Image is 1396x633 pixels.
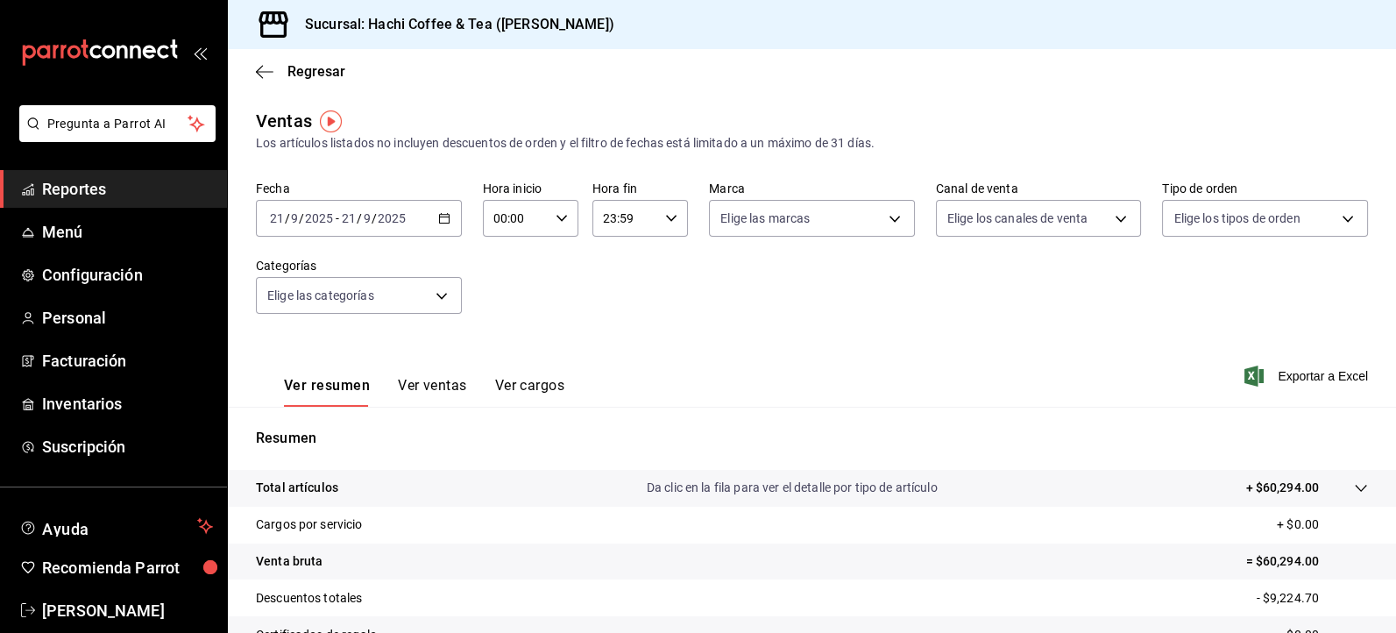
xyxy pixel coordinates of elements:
[256,516,363,534] p: Cargos por servicio
[42,516,190,537] span: Ayuda
[284,377,370,407] button: Ver resumen
[42,177,213,201] span: Reportes
[256,182,462,195] label: Fecha
[363,211,372,225] input: --
[284,377,564,407] div: navigation tabs
[1245,479,1319,497] p: + $60,294.00
[42,263,213,287] span: Configuración
[42,306,213,330] span: Personal
[42,435,213,459] span: Suscripción
[267,287,374,304] span: Elige las categorías
[47,115,188,133] span: Pregunta a Parrot AI
[357,211,362,225] span: /
[299,211,304,225] span: /
[256,63,345,80] button: Regresar
[285,211,290,225] span: /
[1277,516,1368,534] p: + $0.00
[256,134,1368,153] div: Los artículos listados no incluyen descuentos de orden y el filtro de fechas está limitado a un m...
[269,211,285,225] input: --
[1162,182,1368,195] label: Tipo de orden
[256,108,312,134] div: Ventas
[287,63,345,80] span: Regresar
[1248,366,1368,387] button: Exportar a Excel
[290,211,299,225] input: --
[947,210,1088,227] span: Elige los canales de venta
[42,349,213,373] span: Facturación
[341,211,357,225] input: --
[42,556,213,580] span: Recomienda Parrot
[256,552,322,571] p: Venta bruta
[483,182,578,195] label: Hora inicio
[398,377,467,407] button: Ver ventas
[720,210,810,227] span: Elige las marcas
[336,211,339,225] span: -
[12,127,216,146] a: Pregunta a Parrot AI
[256,260,462,272] label: Categorías
[256,589,362,608] p: Descuentos totales
[592,182,688,195] label: Hora fin
[372,211,377,225] span: /
[1173,210,1300,227] span: Elige los tipos de orden
[291,14,614,35] h3: Sucursal: Hachi Coffee & Tea ([PERSON_NAME])
[647,479,938,497] p: Da clic en la fila para ver el detalle por tipo de artículo
[1245,552,1368,571] p: = $60,294.00
[320,110,342,132] img: Tooltip marker
[304,211,334,225] input: ----
[377,211,407,225] input: ----
[709,182,915,195] label: Marca
[42,599,213,622] span: [PERSON_NAME]
[42,392,213,416] span: Inventarios
[495,377,565,407] button: Ver cargos
[256,479,338,497] p: Total artículos
[19,105,216,142] button: Pregunta a Parrot AI
[193,46,207,60] button: open_drawer_menu
[256,428,1368,449] p: Resumen
[936,182,1142,195] label: Canal de venta
[1257,589,1368,608] p: - $9,224.70
[42,220,213,244] span: Menú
